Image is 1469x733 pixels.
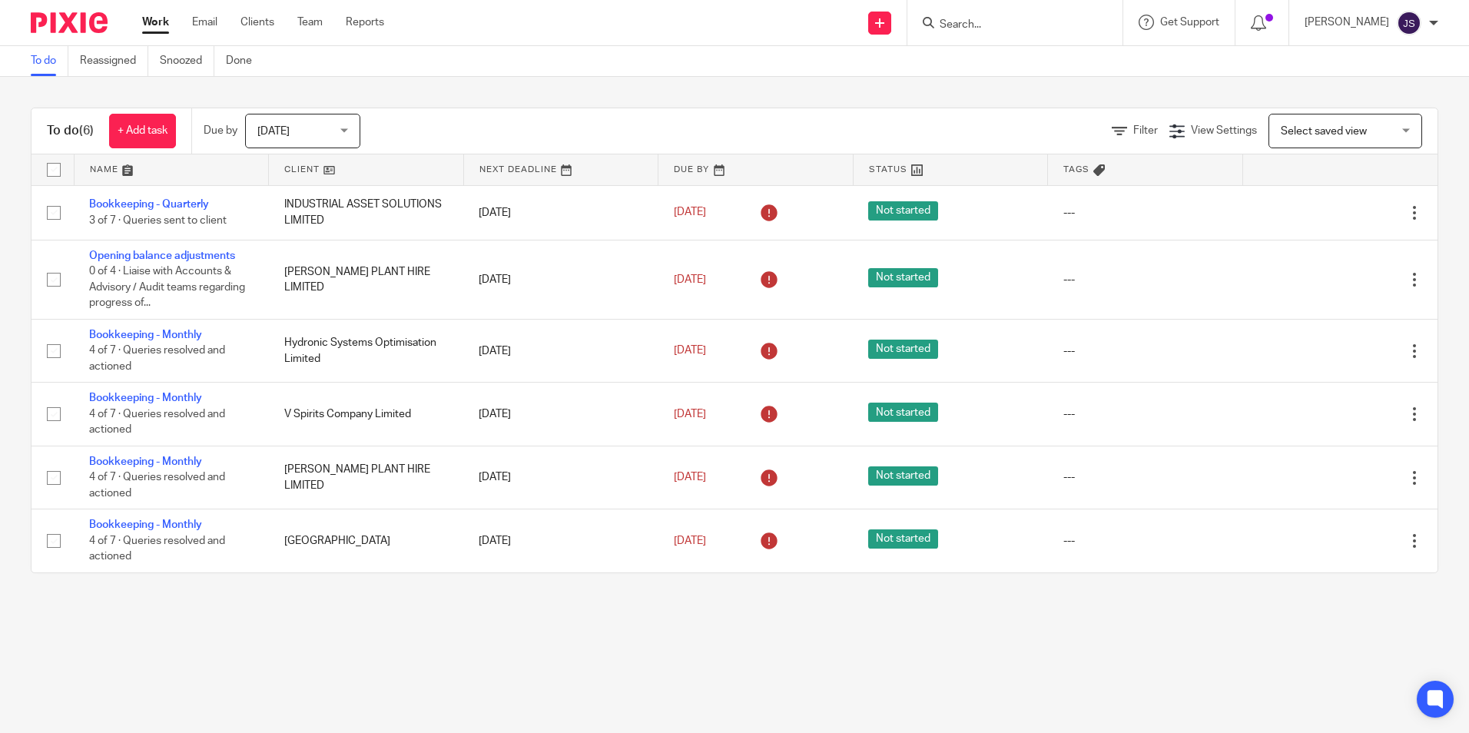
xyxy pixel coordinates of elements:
a: Bookkeeping - Quarterly [89,199,209,210]
span: [DATE] [674,274,706,285]
td: [DATE] [463,509,658,572]
span: 3 of 7 · Queries sent to client [89,215,227,226]
div: --- [1063,272,1228,287]
img: Pixie [31,12,108,33]
a: Bookkeeping - Monthly [89,393,202,403]
div: --- [1063,343,1228,359]
a: Team [297,15,323,30]
span: Get Support [1160,17,1219,28]
span: Not started [868,201,938,221]
h1: To do [47,123,94,139]
a: Bookkeeping - Monthly [89,519,202,530]
span: [DATE] [674,472,706,483]
span: Select saved view [1281,126,1367,137]
td: [DATE] [463,383,658,446]
div: --- [1063,406,1228,422]
span: Not started [868,403,938,422]
a: To do [31,46,68,76]
img: svg%3E [1397,11,1421,35]
td: [DATE] [463,446,658,509]
a: + Add task [109,114,176,148]
td: [PERSON_NAME] PLANT HIRE LIMITED [269,446,464,509]
a: Clients [240,15,274,30]
td: [PERSON_NAME] PLANT HIRE LIMITED [269,240,464,319]
span: View Settings [1191,125,1257,136]
span: [DATE] [674,207,706,218]
span: [DATE] [257,126,290,137]
span: Not started [868,268,938,287]
div: --- [1063,205,1228,221]
span: [DATE] [674,409,706,420]
span: 4 of 7 · Queries resolved and actioned [89,536,225,562]
span: 4 of 7 · Queries resolved and actioned [89,409,225,436]
div: --- [1063,533,1228,549]
a: Bookkeeping - Monthly [89,330,202,340]
a: Work [142,15,169,30]
span: 4 of 7 · Queries resolved and actioned [89,472,225,499]
td: [DATE] [463,185,658,240]
span: (6) [79,124,94,137]
a: Done [226,46,264,76]
a: Bookkeeping - Monthly [89,456,202,467]
a: Snoozed [160,46,214,76]
span: [DATE] [674,346,706,357]
a: Reassigned [80,46,148,76]
td: [DATE] [463,319,658,382]
td: [DATE] [463,240,658,319]
a: Email [192,15,217,30]
a: Opening balance adjustments [89,250,235,261]
span: Tags [1063,165,1089,174]
td: Hydronic Systems Optimisation Limited [269,319,464,382]
td: INDUSTRIAL ASSET SOLUTIONS LIMITED [269,185,464,240]
span: Not started [868,340,938,359]
span: Not started [868,529,938,549]
p: [PERSON_NAME] [1305,15,1389,30]
a: Reports [346,15,384,30]
input: Search [938,18,1076,32]
p: Due by [204,123,237,138]
div: --- [1063,469,1228,485]
td: V Spirits Company Limited [269,383,464,446]
td: [GEOGRAPHIC_DATA] [269,509,464,572]
span: Filter [1133,125,1158,136]
span: 0 of 4 · Liaise with Accounts & Advisory / Audit teams regarding progress of... [89,267,245,309]
span: Not started [868,466,938,486]
span: 4 of 7 · Queries resolved and actioned [89,346,225,373]
span: [DATE] [674,536,706,546]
